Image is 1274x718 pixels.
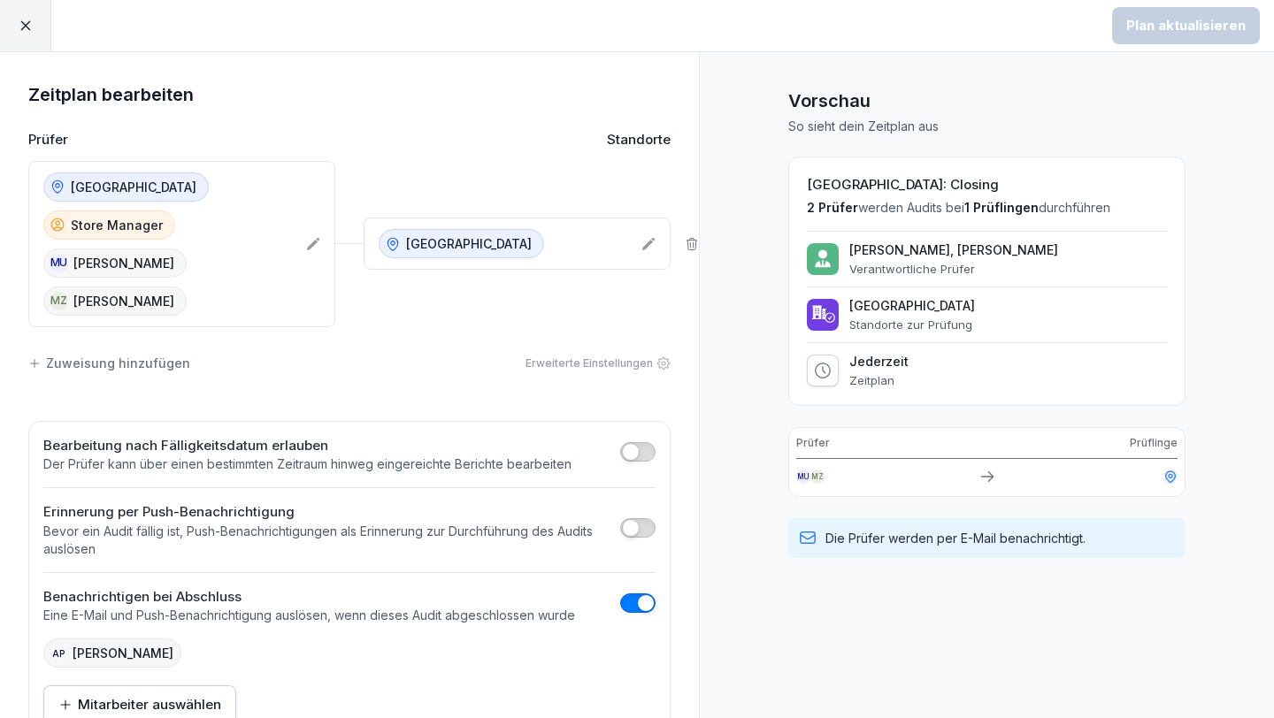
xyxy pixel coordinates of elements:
div: MZ [50,292,68,310]
p: Der Prüfer kann über einen bestimmten Zeitraum hinweg eingereichte Berichte bearbeiten [43,455,572,473]
p: Eine E-Mail und Push-Benachrichtigung auslösen, wenn dieses Audit abgeschlossen wurde [43,607,575,624]
p: [GEOGRAPHIC_DATA] [406,234,532,253]
button: Plan aktualisieren [1112,7,1260,44]
div: AP [50,645,67,662]
p: [GEOGRAPHIC_DATA] [849,298,975,314]
p: Jederzeit [849,354,909,370]
div: Zuweisung hinzufügen [28,354,190,372]
p: Standorte zur Prüfung [849,317,975,332]
p: Verantwortliche Prüfer [849,262,1058,276]
div: MU [796,470,810,484]
h2: [GEOGRAPHIC_DATA]: Closing [807,175,1167,195]
p: Prüfer [28,130,68,150]
h2: Bearbeitung nach Fälligkeitsdatum erlauben [43,436,572,456]
p: [PERSON_NAME] [73,254,174,272]
p: Die Prüfer werden per E-Mail benachrichtigt. [825,529,1086,547]
h2: Erinnerung per Push-Benachrichtigung [43,502,611,523]
p: Bevor ein Audit fällig ist, Push-Benachrichtigungen als Erinnerung zur Durchführung des Audits au... [43,523,611,558]
p: Standorte [607,130,671,150]
p: Prüfer [796,435,830,451]
div: [PERSON_NAME] [43,638,181,668]
p: Prüflinge [1130,435,1178,451]
div: Erweiterte Einstellungen [526,355,671,371]
h1: Vorschau [788,88,1186,114]
p: Zeitplan [849,373,909,387]
p: [PERSON_NAME] [73,292,174,310]
p: [PERSON_NAME], [PERSON_NAME] [849,242,1058,258]
div: Plan aktualisieren [1126,16,1246,35]
span: 2 Prüfer [807,200,858,215]
div: MZ [810,470,825,484]
div: Mitarbeiter auswählen [58,695,221,714]
div: MU [50,254,68,272]
p: So sieht dein Zeitplan aus [788,118,1186,135]
p: werden Audits bei durchführen [807,199,1167,217]
p: [GEOGRAPHIC_DATA] [71,178,196,196]
p: Store Manager [71,216,163,234]
h1: Zeitplan bearbeiten [28,80,671,109]
span: 1 Prüflingen [964,200,1039,215]
h2: Benachrichtigen bei Abschluss [43,587,575,607]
